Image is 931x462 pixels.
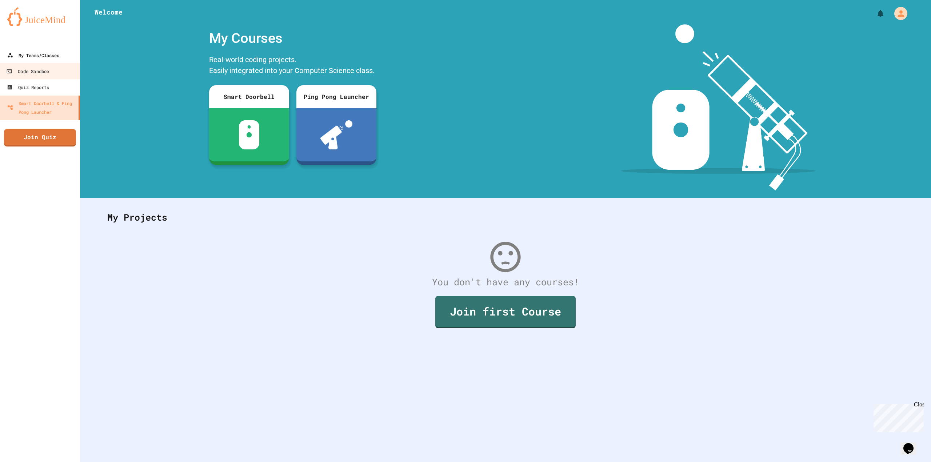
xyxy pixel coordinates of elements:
[6,67,49,76] div: Code Sandbox
[100,275,911,289] div: You don't have any courses!
[863,7,887,20] div: My Notifications
[320,120,353,149] img: ppl-with-ball.png
[209,85,289,108] div: Smart Doorbell
[871,401,924,432] iframe: chat widget
[900,433,924,455] iframe: chat widget
[205,52,380,80] div: Real-world coding projects. Easily integrated into your Computer Science class.
[239,120,260,149] img: sdb-white.svg
[296,85,376,108] div: Ping Pong Launcher
[100,203,911,232] div: My Projects
[7,83,49,92] div: Quiz Reports
[621,24,816,190] img: banner-image-my-projects.png
[205,24,380,52] div: My Courses
[887,5,909,22] div: My Account
[4,129,76,146] a: Join Quiz
[7,99,76,116] div: Smart Doorbell & Ping Pong Launcher
[7,7,73,26] img: logo-orange.svg
[3,3,50,46] div: Chat with us now!Close
[435,296,576,328] a: Join first Course
[7,51,59,60] div: My Teams/Classes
